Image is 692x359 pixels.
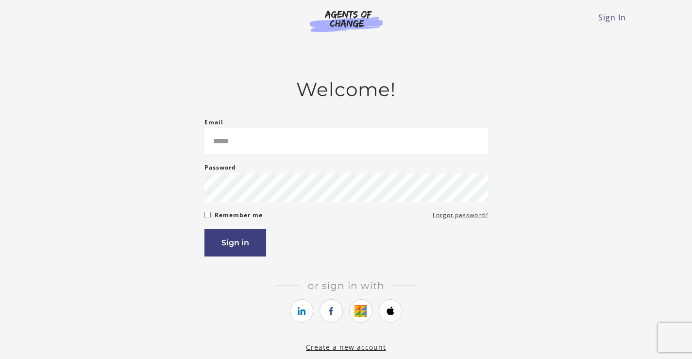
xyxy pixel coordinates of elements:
button: Sign in [204,229,266,256]
a: https://courses.thinkific.com/users/auth/facebook?ss%5Breferral%5D=&ss%5Buser_return_to%5D=&ss%5B... [320,299,343,323]
img: Agents of Change Logo [300,10,393,32]
a: Create a new account [306,342,386,352]
a: Forgot password? [433,209,488,221]
h2: Welcome! [204,78,488,101]
a: https://courses.thinkific.com/users/auth/apple?ss%5Breferral%5D=&ss%5Buser_return_to%5D=&ss%5Bvis... [379,299,402,323]
a: Sign In [598,12,626,23]
label: Password [204,162,236,173]
span: Or sign in with [300,280,392,291]
label: Email [204,117,223,128]
a: https://courses.thinkific.com/users/auth/google?ss%5Breferral%5D=&ss%5Buser_return_to%5D=&ss%5Bvi... [349,299,372,323]
a: https://courses.thinkific.com/users/auth/linkedin?ss%5Breferral%5D=&ss%5Buser_return_to%5D=&ss%5B... [290,299,313,323]
label: Remember me [215,209,263,221]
